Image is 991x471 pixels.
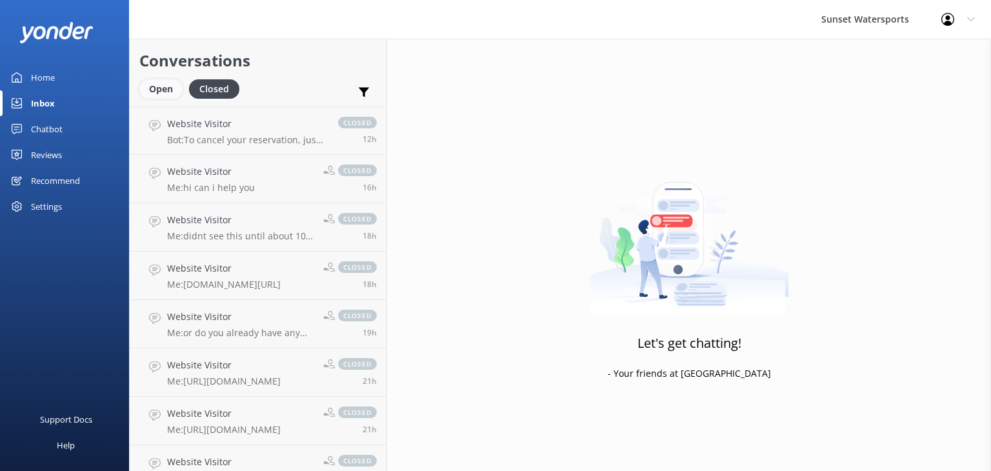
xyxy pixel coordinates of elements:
h3: Let's get chatting! [637,333,741,354]
a: Website VisitorBot:To cancel your reservation, just give our office a call at [PHONE_NUMBER] or s... [130,106,386,155]
h4: Website Visitor [167,310,314,324]
span: closed [338,406,377,418]
span: closed [338,310,377,321]
p: Me: [DOMAIN_NAME][URL] [167,279,281,290]
a: Website VisitorMe:or do you already have any reservations with us?closed19h [130,300,386,348]
span: Sep 05 2025 12:52pm (UTC -05:00) America/Cancun [363,230,377,241]
span: closed [338,165,377,176]
span: Sep 05 2025 06:29pm (UTC -05:00) America/Cancun [363,134,377,145]
div: Support Docs [40,406,92,432]
p: Me: [URL][DOMAIN_NAME] [167,424,281,436]
h4: Website Visitor [167,117,325,131]
div: Settings [31,194,62,219]
div: Help [57,432,75,458]
p: Me: hi can i help you [167,182,255,194]
p: - Your friends at [GEOGRAPHIC_DATA] [608,366,771,381]
span: Sep 05 2025 09:43am (UTC -05:00) America/Cancun [363,376,377,386]
h2: Conversations [139,48,377,73]
div: Recommend [31,168,80,194]
span: Sep 05 2025 11:34am (UTC -05:00) America/Cancun [363,327,377,338]
a: Website VisitorMe:didnt see this until about 10 min ago but I did call and texted herclosed18h [130,203,386,252]
img: artwork of a man stealing a conversation from at giant smartphone [590,155,789,316]
span: Sep 05 2025 02:37pm (UTC -05:00) America/Cancun [363,182,377,193]
h4: Website Visitor [167,406,281,421]
h4: Website Visitor [167,261,281,276]
a: Website VisitorMe:[URL][DOMAIN_NAME]closed21h [130,348,386,397]
span: closed [338,213,377,225]
a: Open [139,81,189,95]
a: Closed [189,81,246,95]
p: Me: or do you already have any reservations with us? [167,327,314,339]
p: Me: [URL][DOMAIN_NAME] [167,376,281,387]
div: Reviews [31,142,62,168]
a: Website VisitorMe:[DOMAIN_NAME][URL]closed18h [130,252,386,300]
h4: Website Visitor [167,358,281,372]
p: Bot: To cancel your reservation, just give our office a call at [PHONE_NUMBER] or shoot us an ema... [167,134,325,146]
span: closed [338,117,377,128]
span: closed [338,455,377,466]
div: Chatbot [31,116,63,142]
span: Sep 05 2025 09:42am (UTC -05:00) America/Cancun [363,424,377,435]
h4: Website Visitor [167,165,255,179]
div: Open [139,79,183,99]
img: yonder-white-logo.png [19,22,94,43]
h4: Website Visitor [167,213,314,227]
div: Inbox [31,90,55,116]
a: Website VisitorMe:hi can i help youclosed16h [130,155,386,203]
span: closed [338,358,377,370]
div: Home [31,65,55,90]
span: Sep 05 2025 12:49pm (UTC -05:00) America/Cancun [363,279,377,290]
a: Website VisitorMe:[URL][DOMAIN_NAME]closed21h [130,397,386,445]
h4: Website Visitor [167,455,314,469]
p: Me: didnt see this until about 10 min ago but I did call and texted her [167,230,314,242]
span: closed [338,261,377,273]
div: Closed [189,79,239,99]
